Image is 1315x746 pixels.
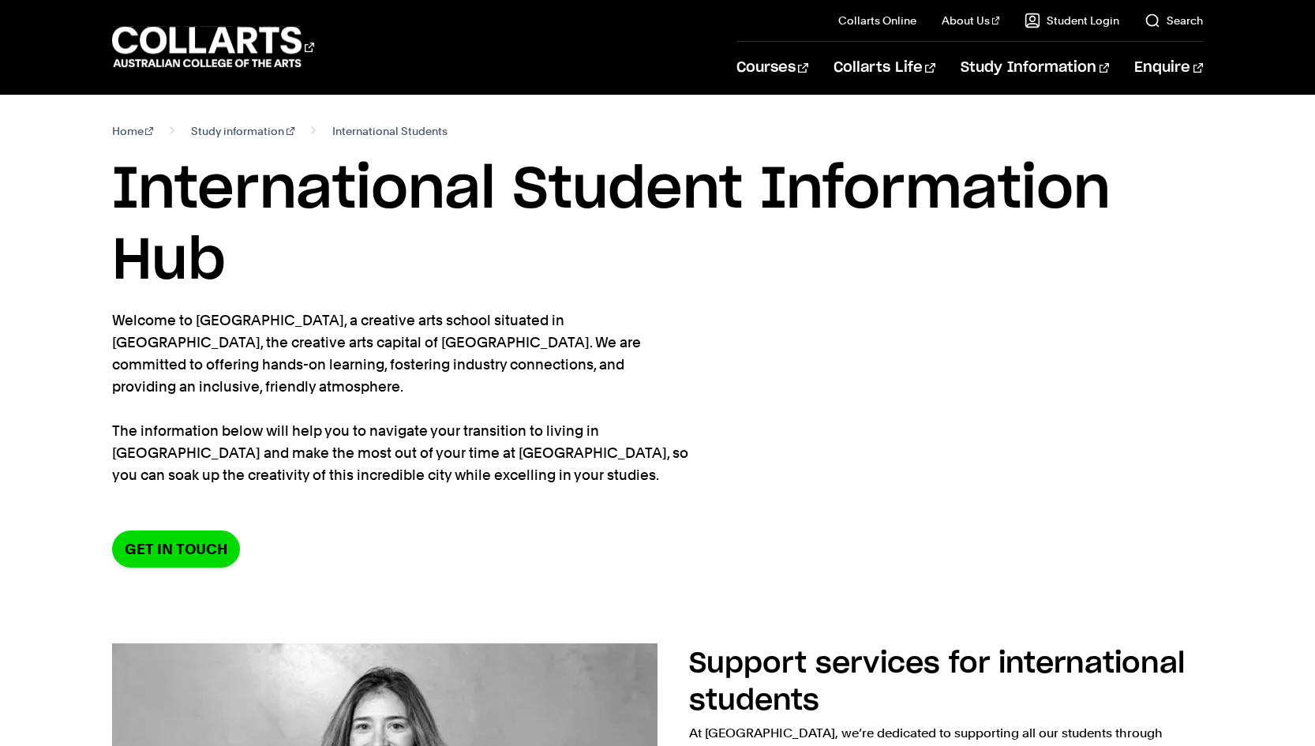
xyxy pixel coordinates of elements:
[1025,13,1119,28] a: Student Login
[112,24,314,69] div: Go to homepage
[838,13,916,28] a: Collarts Online
[942,13,1000,28] a: About Us
[112,155,1204,297] h1: International Student Information Hub
[736,42,808,94] a: Courses
[332,120,448,142] span: International Students
[112,120,154,142] a: Home
[112,530,240,568] a: Get in Touch
[961,42,1109,94] a: Study Information
[834,42,935,94] a: Collarts Life
[1134,42,1203,94] a: Enquire
[689,650,1185,715] h2: Support services for international students
[112,309,688,486] p: Welcome to [GEOGRAPHIC_DATA], a creative arts school situated in [GEOGRAPHIC_DATA], the creative ...
[191,120,294,142] a: Study information
[1145,13,1203,28] a: Search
